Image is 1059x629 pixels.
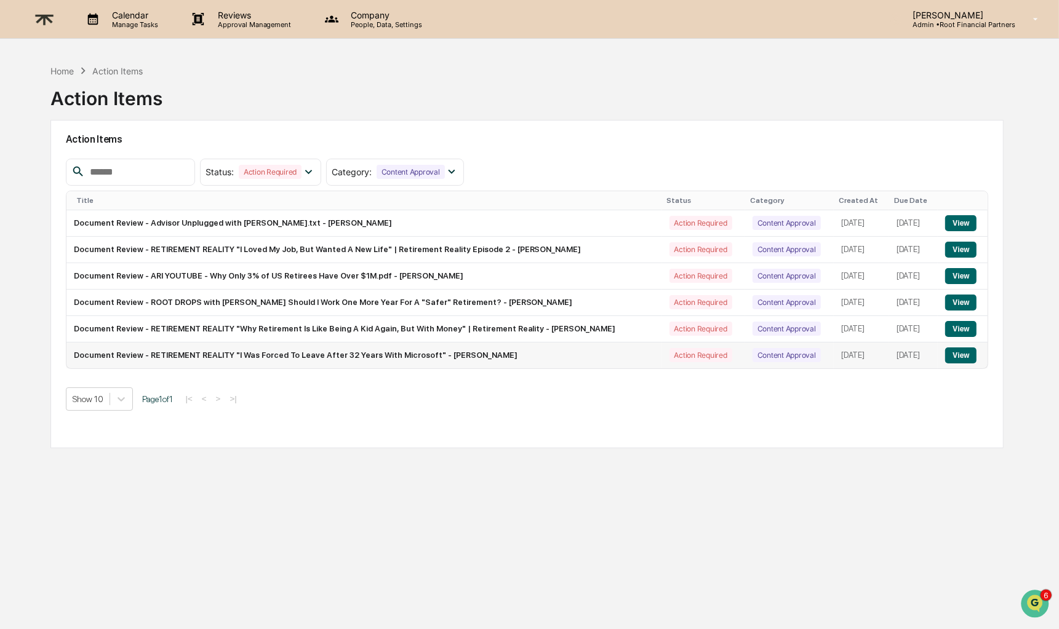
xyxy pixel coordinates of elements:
[109,167,134,177] span: [DATE]
[669,348,732,362] div: Action Required
[332,167,372,177] span: Category :
[834,210,889,237] td: [DATE]
[66,316,662,342] td: Document Review - RETIREMENT REALITY "Why Retirement Is Like Being A Kid Again, But With Money" |...
[753,242,821,256] div: Content Approval
[92,66,143,76] div: Action Items
[12,156,32,175] img: Alexandra Stickelman
[84,247,158,269] a: 🗄️Attestations
[7,247,84,269] a: 🖐️Preclearance
[226,394,240,404] button: >|
[945,324,977,333] a: View
[55,94,202,106] div: Start new chat
[55,106,169,116] div: We're available if you need us!
[945,295,977,311] button: View
[182,394,196,404] button: |<
[669,269,732,283] div: Action Required
[834,342,889,368] td: [DATE]
[198,394,210,404] button: <
[753,216,821,230] div: Content Approval
[669,216,732,230] div: Action Required
[102,20,164,29] p: Manage Tasks
[834,316,889,342] td: [DATE]
[208,20,298,29] p: Approval Management
[945,271,977,280] a: View
[1020,588,1053,622] iframe: Open customer support
[12,253,22,263] div: 🖐️
[377,165,445,179] div: Content Approval
[669,322,732,336] div: Action Required
[142,394,173,404] span: Page 1 of 1
[87,304,149,314] a: Powered byPylon
[191,134,224,149] button: See all
[750,196,829,205] div: Category
[834,263,889,290] td: [DATE]
[889,210,938,237] td: [DATE]
[12,276,22,286] div: 🔎
[341,20,428,29] p: People, Data, Settings
[341,10,428,20] p: Company
[889,263,938,290] td: [DATE]
[753,269,821,283] div: Content Approval
[889,290,938,316] td: [DATE]
[889,316,938,342] td: [DATE]
[66,290,662,316] td: Document Review - ROOT DROPS with [PERSON_NAME] Should I Work One More Year For A "Safer" Retirem...
[945,347,977,363] button: View
[66,133,988,145] h2: Action Items
[208,10,298,20] p: Reviews
[753,348,821,362] div: Content Approval
[209,98,224,113] button: Start new chat
[25,251,79,264] span: Preclearance
[206,167,234,177] span: Status :
[12,136,82,146] div: Past conversations
[30,4,59,34] img: logo
[669,242,732,256] div: Action Required
[945,245,977,254] a: View
[26,94,48,116] img: 8933085812038_c878075ebb4cc5468115_72.jpg
[667,196,740,205] div: Status
[66,210,662,237] td: Document Review - Advisor Unplugged with [PERSON_NAME].txt - [PERSON_NAME]
[12,94,34,116] img: 1746055101610-c473b297-6a78-478c-a979-82029cc54cd1
[25,275,78,287] span: Data Lookup
[109,200,134,210] span: [DATE]
[12,189,32,208] img: Jack Rasmussen
[903,20,1015,29] p: Admin • Root Financial Partners
[212,394,225,404] button: >
[239,165,302,179] div: Action Required
[753,322,821,336] div: Content Approval
[834,237,889,263] td: [DATE]
[102,167,106,177] span: •
[7,270,82,292] a: 🔎Data Lookup
[25,201,34,211] img: 1746055101610-c473b297-6a78-478c-a979-82029cc54cd1
[66,237,662,263] td: Document Review - RETIREMENT REALITY "I Loved My Job, But Wanted A New Life" | Retirement Reality...
[834,290,889,316] td: [DATE]
[889,342,938,368] td: [DATE]
[669,295,732,309] div: Action Required
[50,66,74,76] div: Home
[945,350,977,360] a: View
[839,196,884,205] div: Created At
[102,251,153,264] span: Attestations
[889,237,938,263] td: [DATE]
[945,215,977,231] button: View
[945,321,977,337] button: View
[945,298,977,307] a: View
[102,200,106,210] span: •
[50,77,162,109] div: Action Items
[945,242,977,258] button: View
[38,167,100,177] span: [PERSON_NAME]
[12,26,224,45] p: How can we help?
[66,263,662,290] td: Document Review - ARI YOUTUBE - Why Only 3% of US Retirees Have Over $1M.pdf - [PERSON_NAME]
[894,196,933,205] div: Due Date
[76,196,657,205] div: Title
[945,218,977,227] a: View
[38,200,100,210] span: [PERSON_NAME]
[753,295,821,309] div: Content Approval
[122,305,149,314] span: Pylon
[89,253,99,263] div: 🗄️
[945,268,977,284] button: View
[903,10,1015,20] p: [PERSON_NAME]
[102,10,164,20] p: Calendar
[66,342,662,368] td: Document Review - RETIREMENT REALITY "I Was Forced To Leave After 32 Years With Microsoft" - [PER...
